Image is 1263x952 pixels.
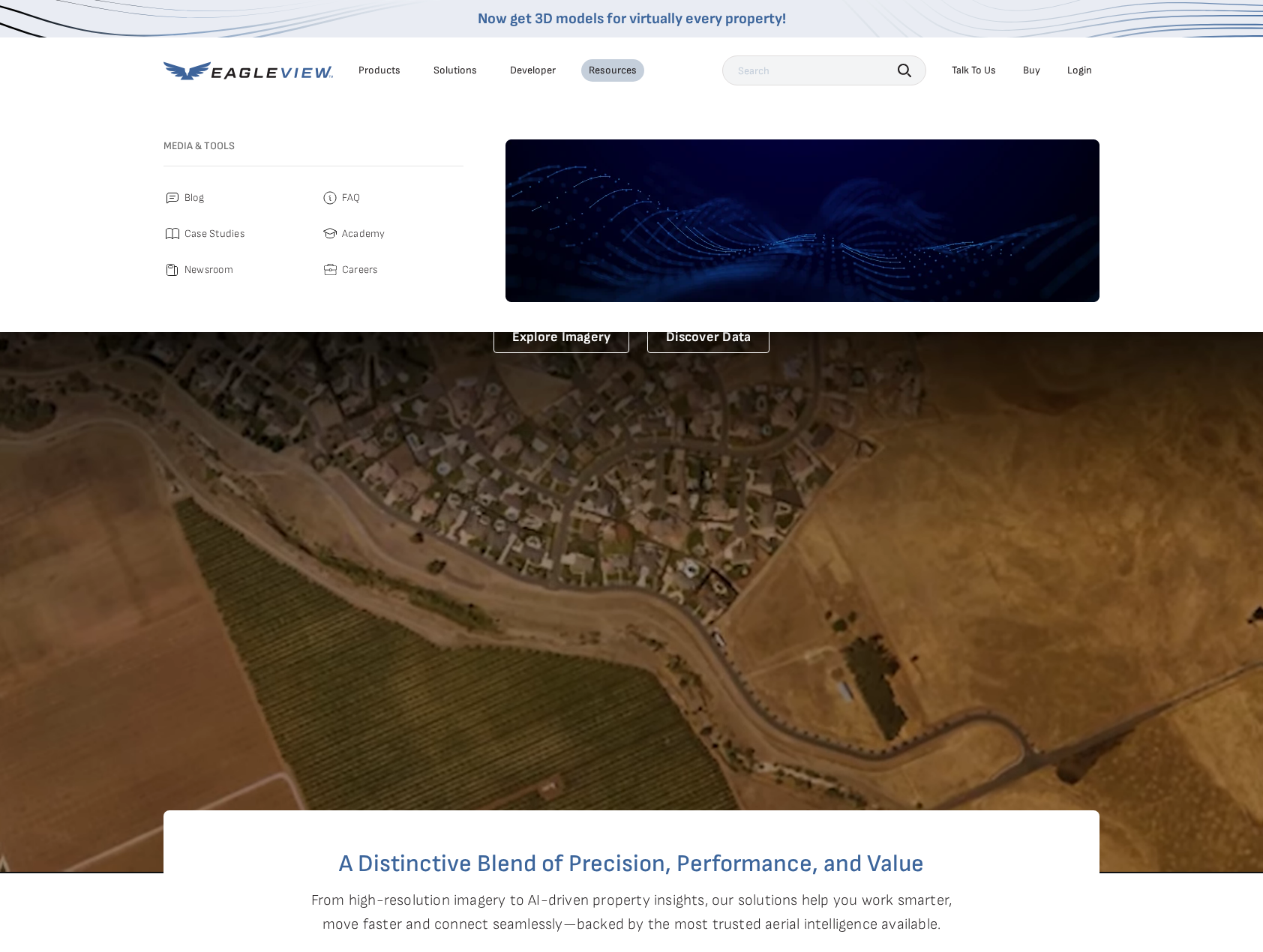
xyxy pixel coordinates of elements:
a: Academy [321,225,463,243]
img: faq.svg [321,189,339,207]
img: newsroom.svg [163,261,181,279]
p: From high-resolution imagery to AI-driven property insights, our solutions help you work smarter,... [310,888,952,936]
div: Resources [589,64,637,77]
a: Developer [510,64,556,77]
div: Talk To Us [952,64,996,77]
a: Newsroom [163,261,306,279]
a: Blog [163,189,306,207]
a: Case Studies [163,225,306,243]
div: Login [1067,64,1092,77]
a: Buy [1023,64,1040,77]
span: Case Studies [184,225,244,243]
img: blog.svg [163,189,181,207]
a: FAQ [321,189,463,207]
span: Careers [342,261,378,279]
img: careers.svg [321,261,339,279]
a: Careers [321,261,463,279]
a: Discover Data [647,322,769,353]
img: case_studies.svg [163,225,181,243]
span: Newsroom [184,261,233,279]
span: FAQ [342,189,361,207]
img: default-image.webp [505,139,1099,302]
span: Blog [184,189,204,207]
h2: A Distinctive Blend of Precision, Performance, and Value [223,852,1039,876]
h3: Media & Tools [163,139,463,153]
div: Solutions [433,64,477,77]
a: Explore Imagery [493,322,630,353]
input: Search [722,55,926,85]
img: academy.svg [321,225,339,243]
span: Academy [342,225,385,243]
a: Now get 3D models for virtually every property! [478,10,786,28]
div: Products [358,64,400,77]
